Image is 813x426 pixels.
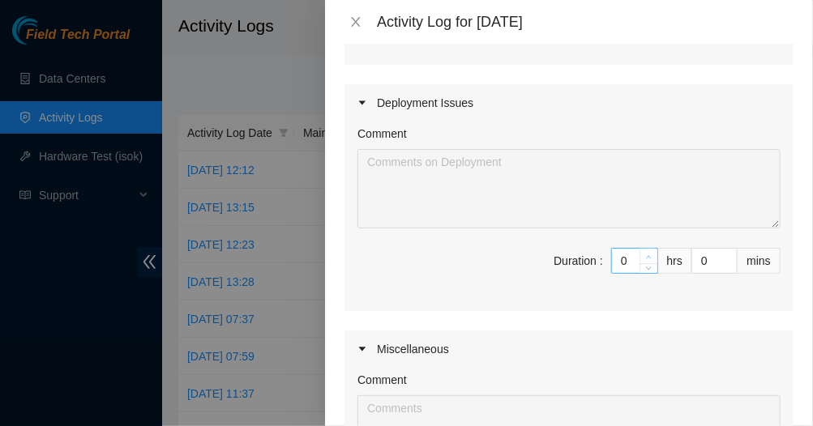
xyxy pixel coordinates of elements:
div: Activity Log for [DATE] [377,13,794,31]
span: Decrease Value [640,263,657,273]
div: Duration : [554,252,603,270]
label: Comment [357,125,407,143]
span: down [644,264,654,274]
div: Deployment Issues [344,84,794,121]
span: caret-right [357,344,367,354]
div: Miscellaneous [344,330,794,368]
span: caret-right [357,98,367,108]
div: mins [738,248,781,274]
textarea: Comment [357,149,781,228]
span: close [349,15,362,28]
label: Comment [357,371,407,389]
span: Increase Value [640,249,657,263]
span: up [644,252,654,262]
button: Close [344,15,367,30]
div: hrs [658,248,692,274]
